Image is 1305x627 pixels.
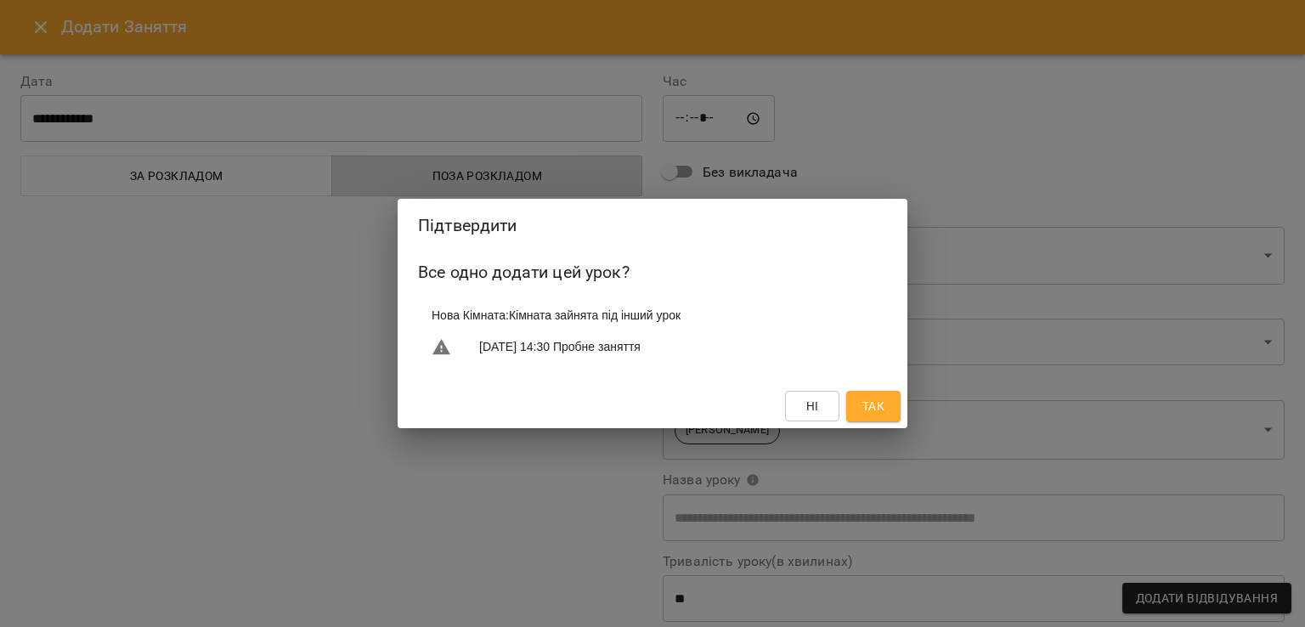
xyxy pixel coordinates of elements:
[846,391,901,421] button: Так
[806,396,819,416] span: Ні
[418,259,887,285] h6: Все одно додати цей урок?
[418,330,887,364] li: [DATE] 14:30 Пробне заняття
[418,300,887,330] li: Нова Кімната : Кімната зайнята під інший урок
[862,396,884,416] span: Так
[418,212,887,239] h2: Підтвердити
[785,391,839,421] button: Ні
